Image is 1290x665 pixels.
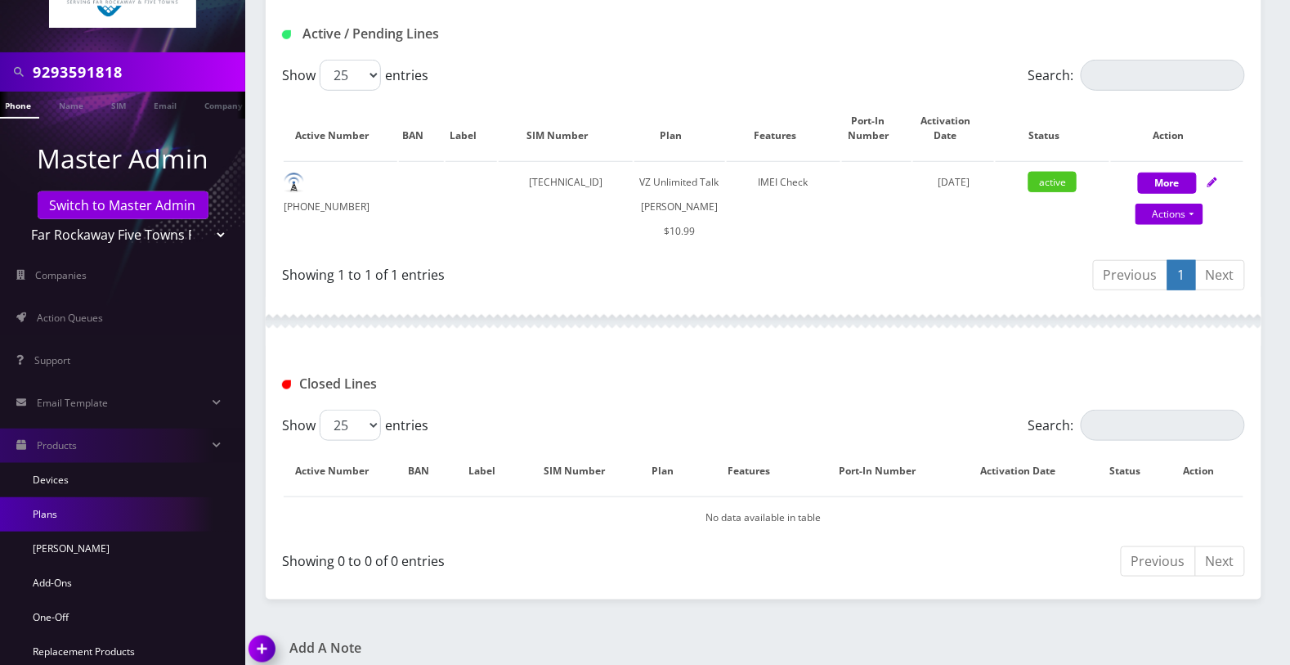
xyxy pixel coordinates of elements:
label: Search: [1028,410,1245,441]
div: Showing 0 to 0 of 0 entries [282,545,751,571]
th: Features: activate to sort column ascending [727,97,840,160]
a: 1 [1167,260,1196,290]
a: Actions [1135,204,1203,225]
button: More [1138,173,1197,194]
a: Add A Note [249,640,751,656]
h1: Closed Lines [282,376,587,392]
th: Plan: activate to sort column ascending [634,97,725,160]
th: Status: activate to sort column ascending [1097,447,1169,495]
th: Active Number: activate to sort column descending [284,447,397,495]
th: BAN: activate to sort column ascending [399,447,456,495]
th: Activation Date: activate to sort column ascending [913,97,995,160]
th: Features: activate to sort column ascending [701,447,814,495]
a: Previous [1121,546,1196,577]
div: IMEI Check [727,170,840,195]
th: Port-In Number: activate to sort column ascending [816,447,956,495]
th: Status: activate to sort column ascending [996,97,1109,160]
td: [TECHNICAL_ID] [499,161,632,252]
th: Plan: activate to sort column ascending [643,447,700,495]
a: Previous [1093,260,1168,290]
label: Search: [1028,60,1245,91]
h1: Active / Pending Lines [282,26,587,42]
a: Next [1195,546,1245,577]
span: Support [34,353,70,367]
span: [DATE] [938,175,970,189]
th: SIM Number: activate to sort column ascending [499,97,632,160]
th: Port-In Number: activate to sort column ascending [842,97,912,160]
a: Next [1195,260,1245,290]
th: Activation Date: activate to sort column ascending [957,447,1095,495]
th: SIM Number: activate to sort column ascending [524,447,640,495]
label: Show entries [282,410,428,441]
th: Label: activate to sort column ascending [446,97,497,160]
label: Show entries [282,60,428,91]
td: VZ Unlimited Talk [PERSON_NAME] $10.99 [634,161,725,252]
a: Switch to Master Admin [38,191,208,219]
th: BAN: activate to sort column ascending [399,97,445,160]
span: Action Queues [37,311,103,325]
select: Showentries [320,60,381,91]
input: Search: [1081,410,1245,441]
img: Active / Pending Lines [282,30,291,39]
span: Companies [36,268,87,282]
input: Search in Company [33,56,241,88]
select: Showentries [320,410,381,441]
span: Email Template [37,396,108,410]
td: [PHONE_NUMBER] [284,161,397,252]
img: default.png [284,173,304,193]
th: Action : activate to sort column ascending [1171,447,1243,495]
a: Email [146,92,185,117]
input: Search: [1081,60,1245,91]
a: Name [51,92,92,117]
a: Company [196,92,251,117]
td: No data available in table [284,497,1243,538]
th: Action: activate to sort column ascending [1111,97,1243,160]
a: SIM [103,92,134,117]
th: Label: activate to sort column ascending [457,447,522,495]
div: Showing 1 to 1 of 1 entries [282,258,751,285]
span: Products [37,438,77,452]
img: Closed Lines [282,380,291,389]
th: Active Number: activate to sort column ascending [284,97,397,160]
span: active [1028,172,1077,192]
